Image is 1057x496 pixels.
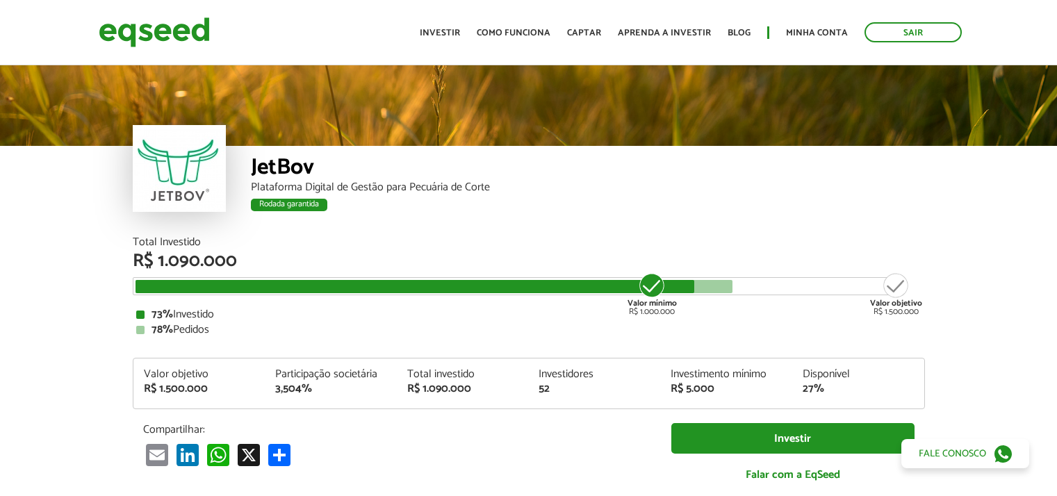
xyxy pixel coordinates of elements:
a: Minha conta [786,28,848,38]
img: EqSeed [99,14,210,51]
div: 52 [539,383,650,395]
div: JetBov [251,156,925,182]
strong: 73% [151,305,173,324]
div: 3,504% [275,383,386,395]
a: Como funciona [477,28,550,38]
a: Blog [728,28,751,38]
div: Total Investido [133,237,925,248]
div: Investimento mínimo [671,369,782,380]
a: Captar [567,28,601,38]
div: Rodada garantida [251,199,327,211]
div: Total investido [407,369,518,380]
a: Investir [671,423,915,454]
div: Pedidos [136,324,921,336]
div: R$ 1.000.000 [626,272,678,316]
a: Fale conosco [901,439,1029,468]
p: Compartilhar: [143,423,650,436]
strong: Valor objetivo [870,297,922,310]
div: Participação societária [275,369,386,380]
div: R$ 1.090.000 [133,252,925,270]
div: R$ 5.000 [671,383,782,395]
div: R$ 1.090.000 [407,383,518,395]
a: WhatsApp [204,443,232,466]
div: R$ 1.500.000 [870,272,922,316]
div: 27% [803,383,914,395]
div: Investidores [539,369,650,380]
a: Investir [420,28,460,38]
div: Valor objetivo [144,369,255,380]
a: Aprenda a investir [618,28,711,38]
div: R$ 1.500.000 [144,383,255,395]
a: LinkedIn [174,443,202,466]
a: Email [143,443,171,466]
div: Investido [136,309,921,320]
a: Falar com a EqSeed [671,461,915,489]
div: Plataforma Digital de Gestão para Pecuária de Corte [251,182,925,193]
a: Share [265,443,293,466]
a: Sair [865,22,962,42]
strong: Valor mínimo [628,297,677,310]
strong: 78% [151,320,173,339]
a: X [235,443,263,466]
div: Disponível [803,369,914,380]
